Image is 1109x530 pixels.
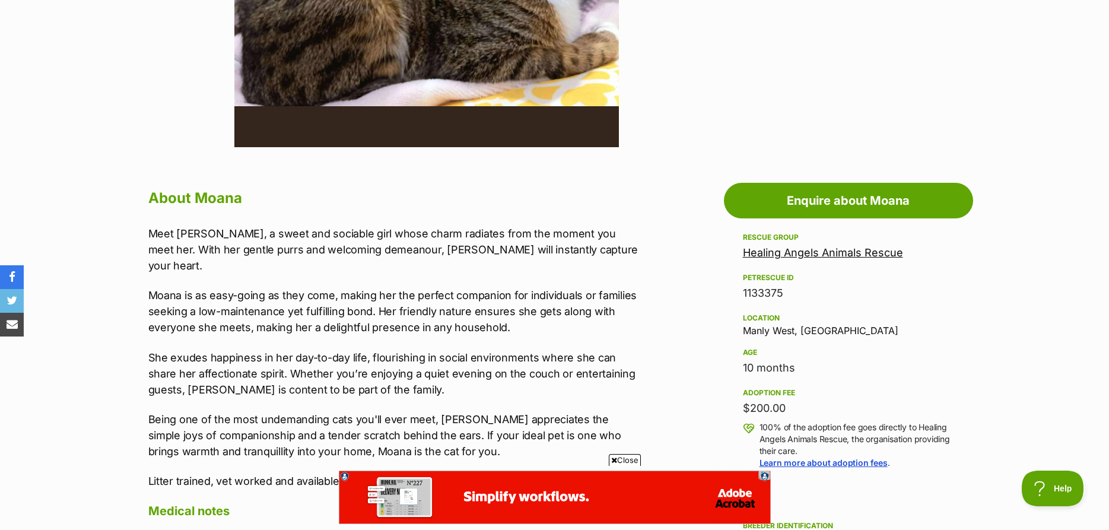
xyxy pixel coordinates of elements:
[148,503,638,519] h4: Medical notes
[743,233,954,242] div: Rescue group
[743,493,954,509] div: Short
[743,273,954,283] div: PetRescue ID
[743,400,954,417] div: $200.00
[743,313,954,323] div: Location
[743,311,954,336] div: Manly West, [GEOGRAPHIC_DATA]
[743,481,954,490] div: Coat
[724,183,973,218] a: Enquire about Moana
[760,458,888,468] a: Learn more about adoption fees
[743,285,954,302] div: 1133375
[148,473,638,489] p: Litter trained, vet worked and available for adoption.
[743,246,903,259] a: Healing Angels Animals Rescue
[760,421,954,469] p: 100% of the adoption fee goes directly to Healing Angels Animals Rescue, the organisation providi...
[148,185,638,211] h2: About Moana
[148,287,638,335] p: Moana is as easy-going as they come, making her the perfect companion for individuals or families...
[743,360,954,376] div: 10 months
[148,226,638,274] p: Meet [PERSON_NAME], a sweet and sociable girl whose charm radiates from the moment you meet her. ...
[609,454,641,466] span: Close
[743,388,954,398] div: Adoption fee
[148,411,638,459] p: Being one of the most undemanding cats you'll ever meet, [PERSON_NAME] appreciates the simple joy...
[743,348,954,357] div: Age
[148,350,638,398] p: She exudes happiness in her day-to-day life, flourishing in social environments where she can sha...
[339,471,771,524] iframe: Advertisement
[1022,471,1085,506] iframe: Help Scout Beacon - Open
